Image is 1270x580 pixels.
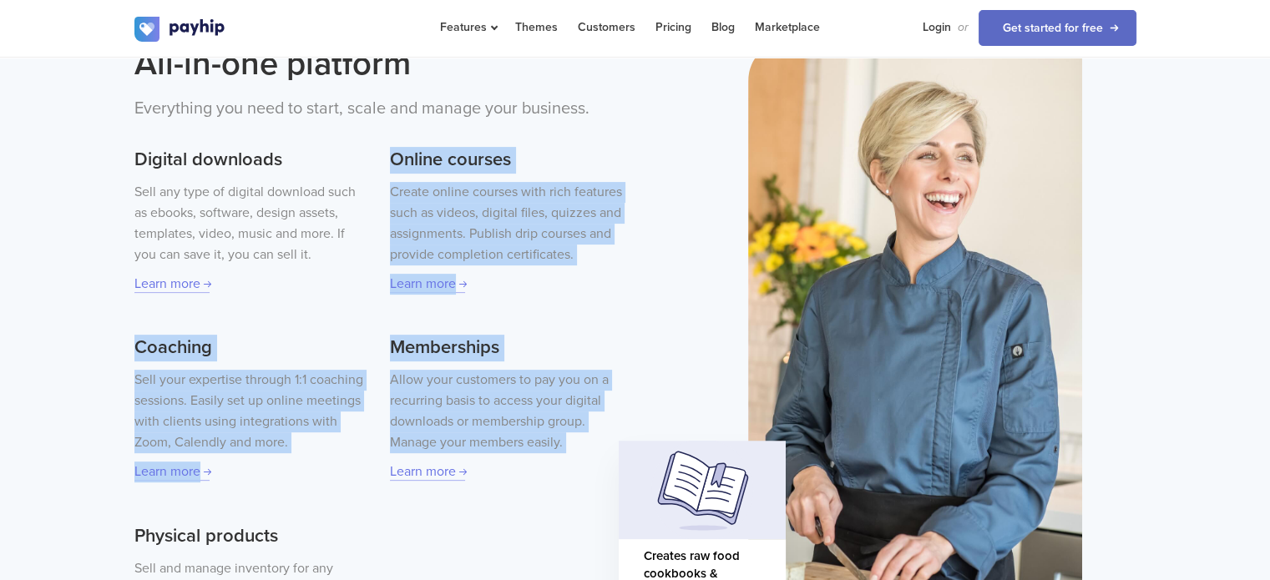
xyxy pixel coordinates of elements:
p: Sell your expertise through 1:1 coaching sessions. Easily set up online meetings with clients usi... [134,370,367,453]
p: Create online courses with rich features such as videos, digital files, quizzes and assignments. ... [390,182,622,265]
a: Learn more [390,275,465,293]
h3: Physical products [134,523,367,550]
p: Sell any type of digital download such as ebooks, software, design assets, templates, video, musi... [134,182,367,265]
p: Everything you need to start, scale and manage your business. [134,96,623,122]
h3: Digital downloads [134,147,367,174]
span: Features [440,20,495,34]
a: Learn more [134,463,210,481]
a: Get started for free [979,10,1136,46]
a: Learn more [134,275,210,293]
img: logo.svg [134,17,226,42]
h3: Coaching [134,335,367,361]
h3: Memberships [390,335,622,361]
img: homepage-hero-card-image.svg [619,441,786,539]
p: Allow your customers to pay you on a recurring basis to access your digital downloads or membersh... [390,370,622,453]
h2: All-in-one platform [134,39,623,88]
h3: Online courses [390,147,622,174]
a: Learn more [390,463,465,481]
